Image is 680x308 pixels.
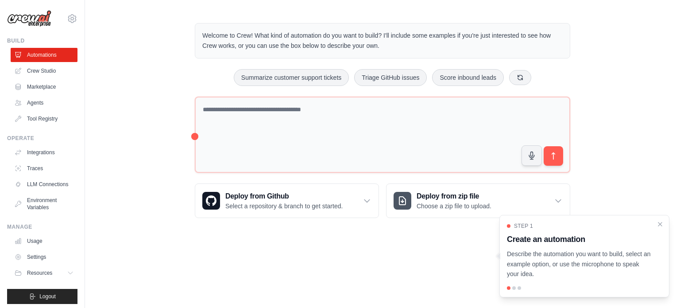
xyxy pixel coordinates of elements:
a: Traces [11,161,77,175]
img: Logo [7,10,51,27]
a: Integrations [11,145,77,160]
button: Close walkthrough [657,221,664,228]
a: Tool Registry [11,112,77,126]
h3: Deploy from zip file [417,191,491,202]
button: Triage GitHub issues [354,69,427,86]
p: Choose a zip file to upload. [417,202,491,211]
div: Manage [7,223,77,230]
a: Marketplace [11,80,77,94]
p: Select a repository & branch to get started. [225,202,343,211]
div: Operate [7,135,77,142]
div: Build [7,37,77,44]
a: Agents [11,96,77,110]
p: Welcome to Crew! What kind of automation do you want to build? I'll include some examples if you'... [202,31,563,51]
a: Environment Variables [11,193,77,214]
a: LLM Connections [11,177,77,191]
button: Resources [11,266,77,280]
a: Crew Studio [11,64,77,78]
span: Step 1 [514,222,533,230]
button: Logout [7,289,77,304]
a: Usage [11,234,77,248]
span: Logout [39,293,56,300]
h3: Deploy from Github [225,191,343,202]
button: Summarize customer support tickets [234,69,349,86]
p: Describe the automation you want to build, select an example option, or use the microphone to spe... [507,249,651,279]
a: Automations [11,48,77,62]
a: Settings [11,250,77,264]
span: Resources [27,269,52,277]
button: Score inbound leads [432,69,504,86]
h3: Create an automation [507,233,651,246]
